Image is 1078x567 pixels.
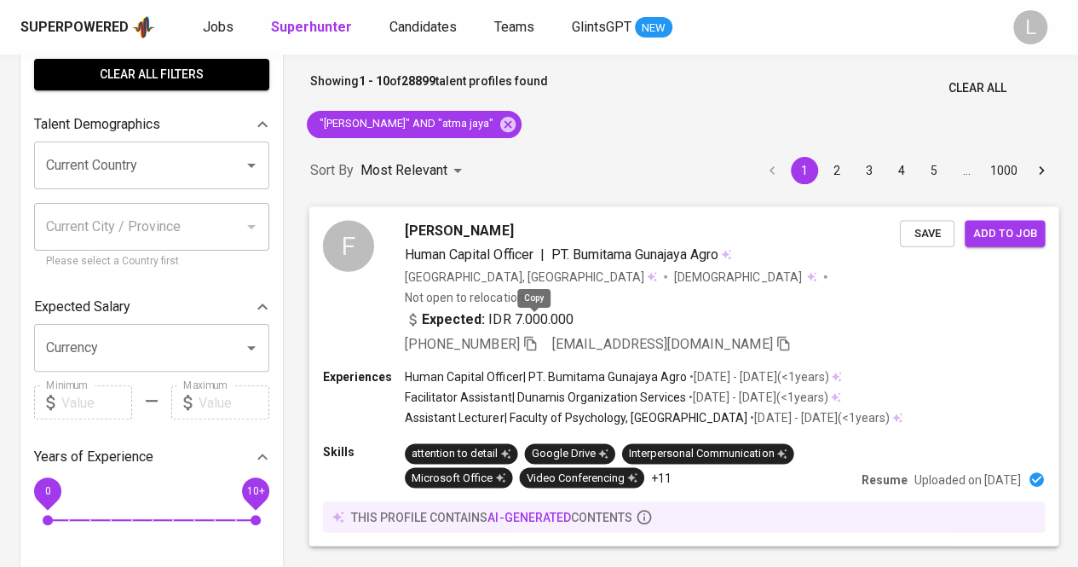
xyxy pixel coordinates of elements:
div: F [323,220,374,271]
p: Skills [323,443,405,460]
div: Talent Demographics [34,107,269,142]
div: IDR 7.000.000 [405,309,574,329]
p: Uploaded on [DATE] [914,471,1021,488]
p: Sort By [310,160,354,181]
span: PT. Bumitama Gunajaya Agro [551,246,719,262]
button: Go to page 4 [888,157,915,184]
nav: pagination navigation [756,157,1058,184]
button: Open [239,153,263,177]
b: Expected: [422,309,485,329]
p: Years of Experience [34,447,153,467]
div: Interpersonal Communication [629,446,787,462]
p: • [DATE] - [DATE] ( <1 years ) [687,368,828,385]
button: Add to job [965,220,1045,246]
button: Open [239,336,263,360]
p: +11 [651,469,672,486]
p: Showing of talent profiles found [310,72,548,104]
p: Human Capital Officer | PT. Bumitama Gunajaya Agro [405,368,687,385]
span: GlintsGPT [572,19,631,35]
p: Resume [862,471,908,488]
b: 28899 [401,74,435,88]
span: Save [908,223,946,243]
a: F[PERSON_NAME]Human Capital Officer|PT. Bumitama Gunajaya Agro[GEOGRAPHIC_DATA], [GEOGRAPHIC_DATA... [310,207,1058,546]
span: [DEMOGRAPHIC_DATA] [674,268,804,285]
p: Talent Demographics [34,114,160,135]
span: [EMAIL_ADDRESS][DOMAIN_NAME] [552,335,773,351]
div: Video Conferencing [526,470,637,486]
span: [PERSON_NAME] [405,220,513,240]
button: page 1 [791,157,818,184]
a: Candidates [389,17,460,38]
span: Clear All filters [48,64,256,85]
span: Jobs [203,19,233,35]
img: app logo [132,14,155,40]
p: Expected Salary [34,297,130,317]
a: GlintsGPT NEW [572,17,672,38]
b: Superhunter [271,19,352,35]
div: Microsoft Office [412,470,505,486]
span: 10+ [246,485,264,497]
p: Facilitator Assistant | Dunamis Organization Services [405,389,686,406]
span: [PHONE_NUMBER] [405,335,519,351]
button: Go to page 1000 [985,157,1023,184]
button: Go to next page [1028,157,1055,184]
p: Not open to relocation [405,288,523,305]
span: Human Capital Officer [405,246,533,262]
p: Please select a Country first [46,253,257,270]
button: Clear All filters [34,59,269,90]
p: • [DATE] - [DATE] ( <1 years ) [747,409,889,426]
div: … [953,162,980,179]
p: Assistant Lecturer | Faculty of Psychology, [GEOGRAPHIC_DATA] [405,409,747,426]
button: Clear All [942,72,1013,104]
button: Go to page 2 [823,157,850,184]
a: Superpoweredapp logo [20,14,155,40]
p: • [DATE] - [DATE] ( <1 years ) [686,389,827,406]
span: Add to job [973,223,1036,243]
p: Most Relevant [360,160,447,181]
a: Teams [494,17,538,38]
div: "[PERSON_NAME]" AND "atma jaya" [307,111,522,138]
div: [GEOGRAPHIC_DATA], [GEOGRAPHIC_DATA] [405,268,657,285]
span: Clear All [948,78,1006,99]
div: L [1013,10,1047,44]
div: Google Drive [531,446,608,462]
input: Value [199,385,269,419]
button: Go to page 3 [856,157,883,184]
p: this profile contains contents [351,508,632,525]
span: AI-generated [487,510,570,524]
span: Teams [494,19,534,35]
span: 0 [44,485,50,497]
a: Superhunter [271,17,355,38]
input: Value [61,385,132,419]
button: Go to page 5 [920,157,948,184]
span: NEW [635,20,672,37]
div: attention to detail [412,446,510,462]
button: Save [900,220,954,246]
div: Superpowered [20,18,129,38]
p: Experiences [323,368,405,385]
div: Years of Experience [34,440,269,474]
span: "[PERSON_NAME]" AND "atma jaya" [307,116,504,132]
a: Jobs [203,17,237,38]
div: Most Relevant [360,155,468,187]
span: | [539,244,544,264]
span: Candidates [389,19,457,35]
b: 1 - 10 [359,74,389,88]
div: Expected Salary [34,290,269,324]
